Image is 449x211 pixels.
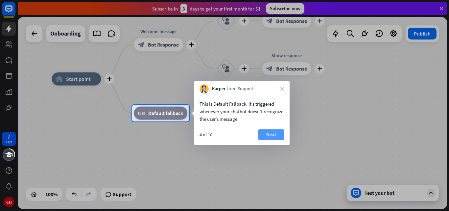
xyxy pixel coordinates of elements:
div: This is Default Fallback. It’s triggered whenever your chatbot doesn't recognize the user’s message. [200,100,284,123]
i: close [280,87,284,91]
button: Open LiveChat chat widget [5,3,25,22]
i: block_fallback [138,110,145,117]
button: Next [258,129,284,140]
span: from Support [227,86,254,92]
div: 4 of 10 [200,132,212,138]
span: Kacper [212,86,225,92]
span: Default fallback [148,110,183,117]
